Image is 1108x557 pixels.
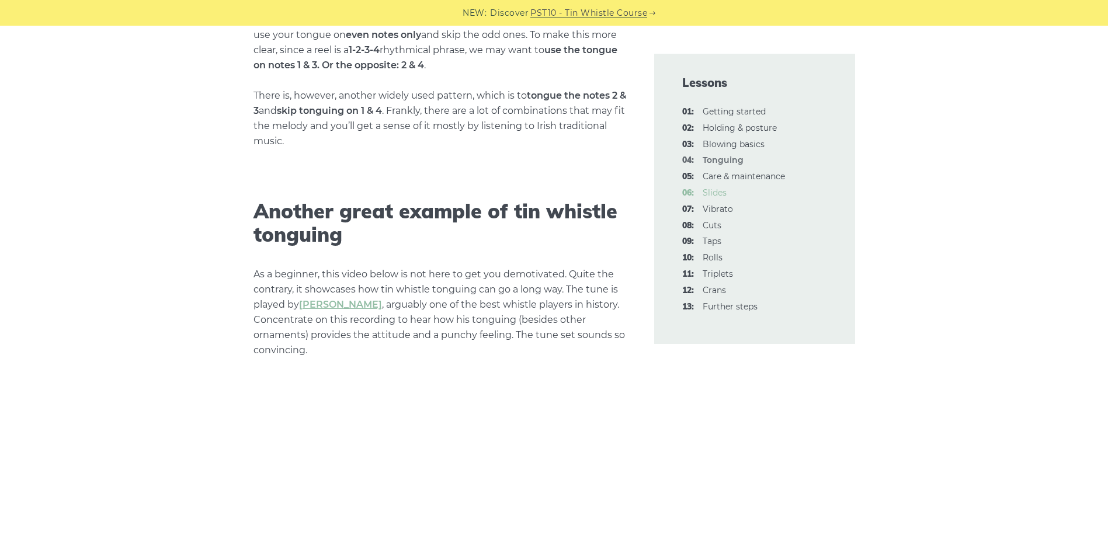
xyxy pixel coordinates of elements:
span: 07: [682,203,694,217]
span: 06: [682,186,694,200]
a: 08:Cuts [703,220,721,231]
a: 13:Further steps [703,301,758,312]
h2: Another great example of tin whistle tonguing [253,200,626,248]
a: [PERSON_NAME] [299,299,382,310]
a: PST10 - Tin Whistle Course [530,6,647,20]
span: Discover [490,6,529,20]
span: 12: [682,284,694,298]
p: As a beginner, this video below is not here to get you demotivated. Quite the contrary, it showca... [253,267,626,358]
span: 09: [682,235,694,249]
a: 12:Crans [703,285,726,295]
strong: Tonguing [703,155,744,165]
span: 13: [682,300,694,314]
span: 11: [682,267,694,281]
strong: tongue the notes 2 & 3 [253,90,626,116]
span: 04: [682,154,694,168]
span: 10: [682,251,694,265]
span: 01: [682,105,694,119]
a: 01:Getting started [703,106,766,117]
a: 06:Slides [703,187,727,198]
a: 05:Care & maintenance [703,171,785,182]
strong: even notes only [346,29,421,40]
a: 07:Vibrato [703,204,733,214]
strong: 1-2-3-4 [349,44,380,55]
span: 05: [682,170,694,184]
a: 02:Holding & posture [703,123,777,133]
span: Lessons [682,75,827,91]
a: 11:Triplets [703,269,733,279]
span: 02: [682,121,694,135]
span: 03: [682,138,694,152]
span: NEW: [463,6,487,20]
a: 09:Taps [703,236,721,246]
strong: skip tonguing on 1 & 4 [277,105,382,116]
a: 03:Blowing basics [703,139,765,149]
a: 10:Rolls [703,252,723,263]
span: 08: [682,219,694,233]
